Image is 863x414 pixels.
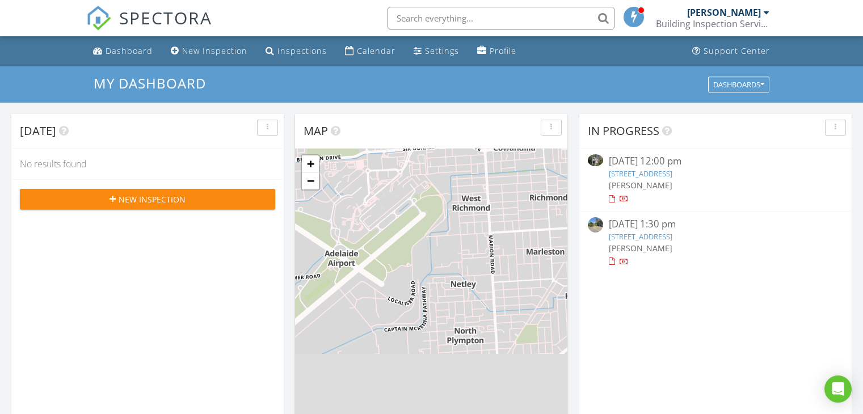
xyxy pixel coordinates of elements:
[609,168,672,179] a: [STREET_ADDRESS]
[261,41,331,62] a: Inspections
[302,172,319,189] a: Zoom out
[588,123,659,138] span: In Progress
[388,7,614,29] input: Search everything...
[277,45,327,56] div: Inspections
[704,45,770,56] div: Support Center
[708,77,769,92] button: Dashboards
[588,154,843,205] a: [DATE] 12:00 pm [STREET_ADDRESS] [PERSON_NAME]
[824,375,852,403] div: Open Intercom Messenger
[20,189,275,209] button: New Inspection
[409,41,464,62] a: Settings
[713,81,764,88] div: Dashboards
[609,243,672,254] span: [PERSON_NAME]
[609,231,672,242] a: [STREET_ADDRESS]
[20,123,56,138] span: [DATE]
[304,123,328,138] span: Map
[687,7,761,18] div: [PERSON_NAME]
[609,217,822,231] div: [DATE] 1:30 pm
[588,217,603,233] img: streetview
[182,45,247,56] div: New Inspection
[94,74,206,92] span: My Dashboard
[119,6,212,29] span: SPECTORA
[302,155,319,172] a: Zoom in
[89,41,157,62] a: Dashboard
[656,18,769,29] div: Building Inspection Services
[119,193,186,205] span: New Inspection
[106,45,153,56] div: Dashboard
[86,15,212,39] a: SPECTORA
[86,6,111,31] img: The Best Home Inspection Software - Spectora
[357,45,395,56] div: Calendar
[588,217,843,268] a: [DATE] 1:30 pm [STREET_ADDRESS] [PERSON_NAME]
[340,41,400,62] a: Calendar
[11,149,284,179] div: No results found
[588,154,603,166] img: 9354611%2Fcover_photos%2FnCxZP24FhvoNg4BcUJip%2Fsmall.9354611-1756091713248
[166,41,252,62] a: New Inspection
[688,41,774,62] a: Support Center
[490,45,516,56] div: Profile
[609,154,822,168] div: [DATE] 12:00 pm
[609,180,672,191] span: [PERSON_NAME]
[473,41,521,62] a: Profile
[425,45,459,56] div: Settings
